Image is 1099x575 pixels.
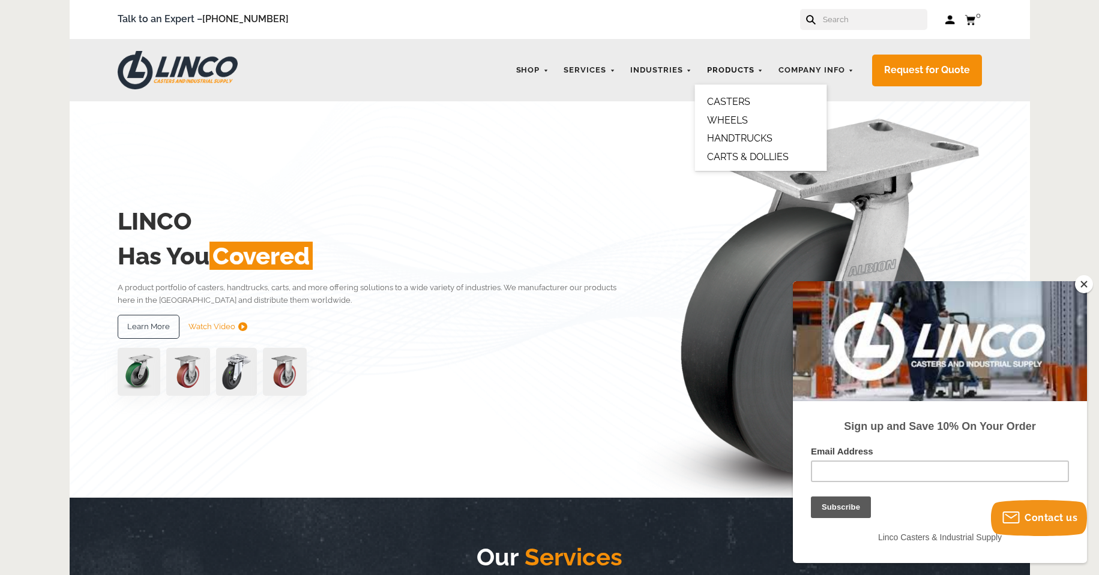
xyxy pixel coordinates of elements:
a: HANDTRUCKS [707,133,772,144]
input: Subscribe [18,215,78,237]
button: Close [1075,275,1093,293]
h2: Has You [118,239,634,273]
a: Industries [624,59,698,82]
img: capture-59611-removebg-preview-1.png [263,348,307,396]
img: LINCO CASTERS & INDUSTRIAL SUPPLY [118,51,238,89]
span: Linco Casters & Industrial Supply [85,251,209,261]
a: [PHONE_NUMBER] [202,13,289,25]
a: Watch Video [188,315,247,339]
img: subtract.png [238,322,247,331]
a: 0 [965,12,982,27]
p: A product portfolio of casters, handtrucks, carts, and more offering solutions to a wide variety ... [118,281,634,307]
a: Request for Quote [872,55,982,86]
a: Products [701,59,769,82]
h2: LINCO [118,204,634,239]
h2: Our [166,540,934,574]
a: Log in [945,14,956,26]
img: linco_caster [637,101,982,498]
span: Services [519,543,622,571]
a: Learn More [118,315,179,339]
img: pn3orx8a-94725-1-1-.png [118,348,160,396]
input: Search [822,9,927,30]
strong: Sign up and Save 10% On Your Order [51,139,242,151]
span: Contact us [1025,512,1077,523]
a: Services [558,59,621,82]
a: Shop [510,59,555,82]
button: Contact us [991,500,1087,536]
a: CASTERS [707,96,750,107]
img: lvwpp200rst849959jpg-30522-removebg-preview-1.png [216,348,257,396]
a: Company Info [772,59,860,82]
a: WHEELS [707,115,748,126]
label: Email Address [18,165,276,179]
a: CARTS & DOLLIES [707,151,789,162]
span: 0 [976,11,981,20]
span: Talk to an Expert – [118,11,289,28]
span: Covered [209,242,313,270]
img: capture-59611-removebg-preview-1.png [166,348,210,396]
